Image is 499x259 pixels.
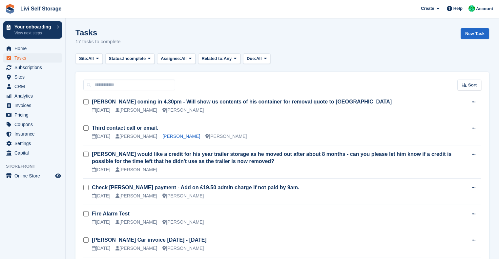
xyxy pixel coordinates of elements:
p: View next steps [14,30,53,36]
div: [PERSON_NAME] [115,245,157,252]
a: menu [3,129,62,139]
a: menu [3,171,62,180]
button: Due: All [243,53,270,64]
span: Storefront [6,163,65,170]
a: menu [3,44,62,53]
a: [PERSON_NAME] Car invoice [DATE] - [DATE] [92,237,207,243]
span: Invoices [14,101,54,110]
a: menu [3,120,62,129]
span: Related to: [202,55,224,62]
a: menu [3,91,62,101]
span: All [256,55,262,62]
span: Assignee: [161,55,181,62]
a: menu [3,72,62,82]
span: Any [224,55,232,62]
div: [DATE] [92,193,110,199]
a: menu [3,148,62,157]
span: Capital [14,148,54,157]
a: [PERSON_NAME] [162,134,200,139]
div: [DATE] [92,219,110,226]
a: Fire Alarm Test [92,211,130,216]
div: [PERSON_NAME] [162,193,204,199]
a: menu [3,139,62,148]
span: Tasks [14,53,54,63]
a: menu [3,110,62,120]
div: [DATE] [92,245,110,252]
span: Create [421,5,434,12]
span: Status: [109,55,123,62]
span: Coupons [14,120,54,129]
div: [PERSON_NAME] [115,166,157,173]
span: Settings [14,139,54,148]
a: menu [3,63,62,72]
a: [PERSON_NAME] would like a credit for his year trailer storage as he moved out after about 8 mont... [92,151,451,164]
a: Livi Self Storage [18,3,64,14]
button: Assignee: All [157,53,196,64]
span: Incomplete [123,55,146,62]
span: Analytics [14,91,54,101]
span: Sites [14,72,54,82]
button: Related to: Any [198,53,240,64]
div: [DATE] [92,133,110,140]
img: Joe Robertson [468,5,475,12]
span: Account [476,6,493,12]
span: Help [453,5,463,12]
span: Home [14,44,54,53]
a: Preview store [54,172,62,180]
span: Online Store [14,171,54,180]
div: [PERSON_NAME] [205,133,247,140]
div: [PERSON_NAME] [115,193,157,199]
a: Check [PERSON_NAME] payment - Add on £19.50 admin charge if not paid by 9am. [92,185,299,190]
a: Your onboarding View next steps [3,21,62,39]
span: Subscriptions [14,63,54,72]
a: Third contact call or email. [92,125,158,131]
span: Insurance [14,129,54,139]
span: Due: [247,55,256,62]
span: Sort [468,82,477,88]
div: [PERSON_NAME] [115,219,157,226]
a: menu [3,101,62,110]
a: menu [3,53,62,63]
span: All [88,55,94,62]
div: [PERSON_NAME] [115,107,157,114]
div: [PERSON_NAME] [162,245,204,252]
p: Your onboarding [14,25,53,29]
span: Pricing [14,110,54,120]
button: Site: All [75,53,103,64]
div: [PERSON_NAME] [115,133,157,140]
span: Site: [79,55,88,62]
button: Status: Incomplete [105,53,155,64]
div: [PERSON_NAME] [162,107,204,114]
a: menu [3,82,62,91]
h1: Tasks [75,28,121,37]
div: [PERSON_NAME] [162,219,204,226]
p: 17 tasks to complete [75,38,121,46]
div: [DATE] [92,166,110,173]
a: [PERSON_NAME] coming in 4.30pm - Will show us contents of his container for removal quote to [GEO... [92,99,392,104]
span: CRM [14,82,54,91]
img: stora-icon-8386f47178a22dfd0bd8f6a31ec36ba5ce8667c1dd55bd0f319d3a0aa187defe.svg [5,4,15,14]
div: [DATE] [92,107,110,114]
span: All [181,55,187,62]
a: New Task [461,28,489,39]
